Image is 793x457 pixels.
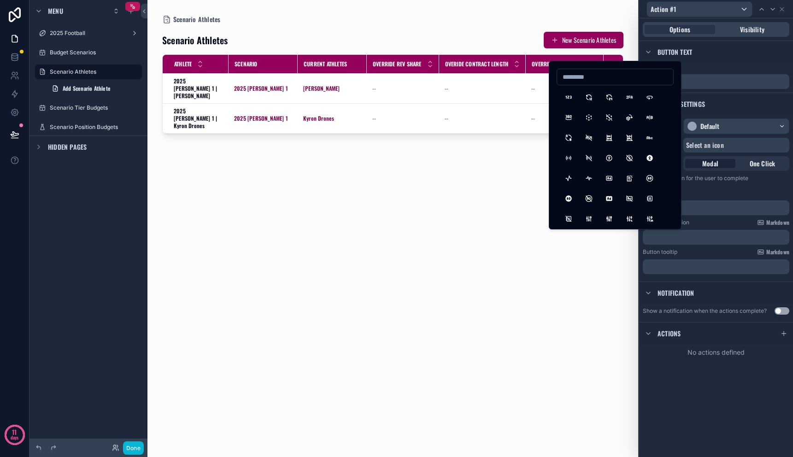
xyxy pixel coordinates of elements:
a: Kyron Drones [303,115,334,122]
span: Options [670,25,690,34]
a: -- [531,115,598,122]
p: days [11,431,19,444]
span: Menu [48,6,63,16]
button: AdjustmentsCancel [641,211,658,227]
button: AdOff [621,190,638,207]
span: -- [445,115,448,122]
div: Default [700,122,719,131]
span: Markdown [766,219,789,226]
button: Default [683,118,789,134]
button: 123 [560,89,577,105]
button: 360View [560,109,577,126]
span: 2025 [PERSON_NAME] 1 [234,115,288,122]
button: ABOff [581,129,597,146]
span: One Click [750,159,775,168]
span: Override Rev Share [373,60,422,68]
button: 12Hours [581,89,597,105]
span: Scenario Athletes [173,15,220,24]
a: [PERSON_NAME] [303,85,361,92]
span: Override Yr 2 Amount [610,60,664,68]
span: Current Athletes [304,60,347,68]
button: AdCircleOff [581,190,597,207]
a: -- [445,115,521,122]
button: AccessibleOffFilled [641,150,658,166]
div: scrollable content [643,230,789,245]
a: -- [531,85,598,92]
button: 24Hours [601,89,617,105]
span: Visibility [740,25,764,34]
button: AddressBook [641,190,658,207]
p: A form will open for the user to complete [643,175,789,186]
a: 2025 [PERSON_NAME] 1 [234,85,288,92]
span: Markdown [766,248,789,256]
a: 2025 Football [35,26,142,41]
button: AbacusOff [621,129,638,146]
button: AB [641,109,658,126]
span: Override Yr 1 Amount [532,60,586,68]
span: -- [372,115,376,122]
span: Select an icon [686,141,724,150]
label: Button tooltip [643,248,677,256]
button: Ad [601,170,617,187]
span: Action #1 [651,5,676,14]
div: scrollable content [643,200,789,215]
span: -- [531,115,535,122]
a: Budget Scenarios [35,45,142,60]
a: Scenario Tier Budgets [35,100,142,115]
button: 3dCubeSphereOff [601,109,617,126]
button: Abc [641,129,658,146]
a: Kyron Drones [303,115,361,122]
h1: Scenario Athletes [162,34,228,47]
button: Abacus [601,129,617,146]
span: Notification [658,288,694,298]
p: 11 [12,428,17,437]
span: Button text [658,47,692,57]
span: -- [372,85,376,92]
a: Markdown [757,248,789,256]
button: ActivityHeartbeat [581,170,597,187]
button: 3dCubeSphere [581,109,597,126]
button: AdCircleFilled [560,190,577,207]
div: Show a notification when the actions complete? [643,307,767,315]
a: -- [445,85,521,92]
button: AB2 [560,129,577,146]
span: Athlete [174,60,192,68]
button: Accessible [601,150,617,166]
button: 2fa [621,89,638,105]
button: Ad2 [621,170,638,187]
label: 2025 Football [50,29,127,37]
label: Scenario Position Budgets [50,123,140,131]
a: 2025 [PERSON_NAME] 1 [234,115,292,122]
label: Budget Scenarios [50,49,140,56]
a: [PERSON_NAME] [303,85,340,92]
button: AccessPoint [560,150,577,166]
span: Scenario [235,60,258,68]
a: Markdown [757,219,789,226]
span: -- [531,85,535,92]
button: AccessPointOff [581,150,597,166]
a: Add Scenario Athlete [46,81,142,96]
button: AdFilled [601,190,617,207]
a: -- [372,85,434,92]
a: 2025 [PERSON_NAME] 1 | Kyron Drones [174,107,223,129]
span: Add Scenario Athlete [63,85,111,92]
span: Overide Contract Length [445,60,509,68]
button: AddressBookOff [560,211,577,227]
label: Scenario Athletes [50,68,136,76]
button: AccessibleOff [621,150,638,166]
button: 360 [641,89,658,105]
div: scrollable content [643,259,789,274]
span: -- [445,85,448,92]
button: Activity [560,170,577,187]
span: Hidden pages [48,142,87,152]
button: Action #1 [646,1,752,17]
button: New Scenario Athletes [544,32,623,48]
a: Scenario Athletes [162,15,220,24]
a: Scenario Position Budgets [35,120,142,135]
span: 2025 [PERSON_NAME] 1 | [PERSON_NAME] [174,77,223,100]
